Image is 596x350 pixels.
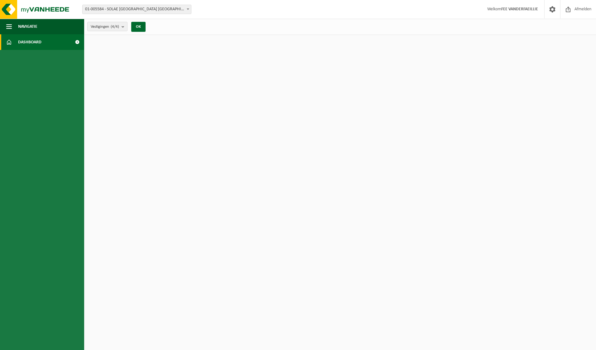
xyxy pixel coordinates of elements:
span: Navigatie [18,19,37,34]
button: OK [131,22,146,32]
span: Dashboard [18,34,41,50]
count: (4/4) [111,25,119,29]
span: 01-005584 - SOLAE BELGIUM NV - IEPER [82,5,191,14]
button: Vestigingen(4/4) [87,22,127,31]
strong: FEE VANDERFAEILLIE [501,7,538,12]
span: Vestigingen [91,22,119,32]
span: 01-005584 - SOLAE BELGIUM NV - IEPER [83,5,191,14]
